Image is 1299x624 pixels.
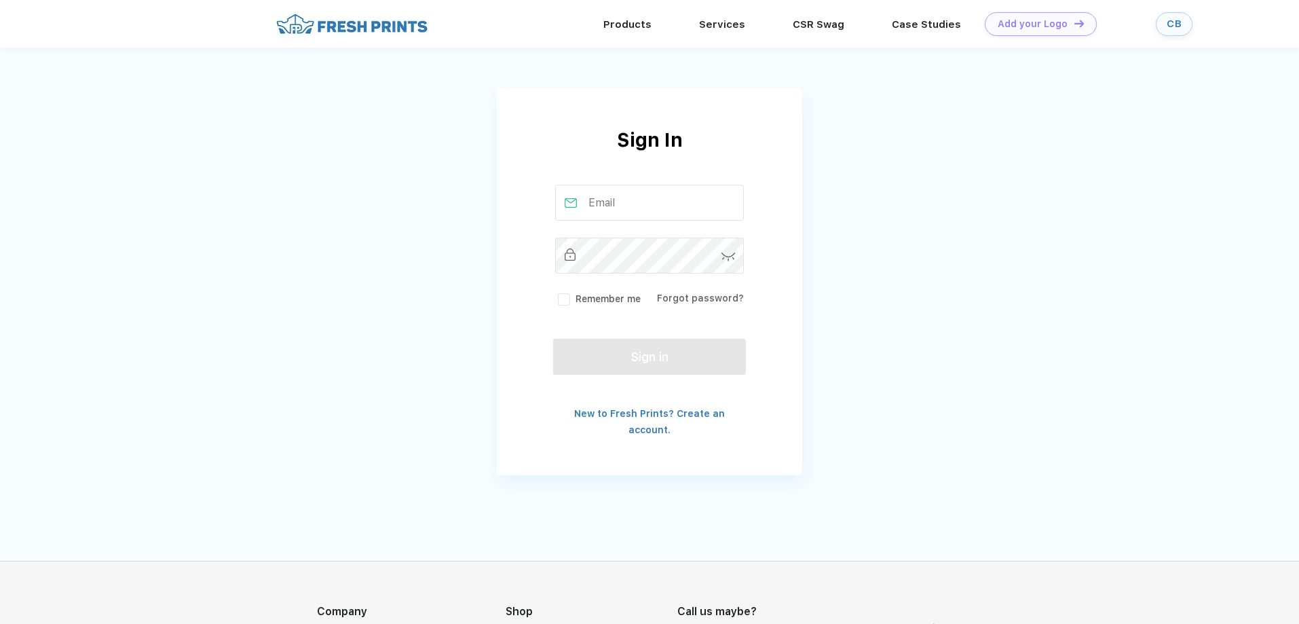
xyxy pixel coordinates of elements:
[553,339,746,375] button: Sign in
[699,18,745,31] a: Services
[272,12,432,36] img: fo%20logo%202.webp
[998,18,1068,30] div: Add your Logo
[574,408,725,435] a: New to Fresh Prints? Create an account.
[793,18,844,31] a: CSR Swag
[555,292,641,306] label: Remember me
[603,18,652,31] a: Products
[506,604,677,620] div: Shop
[555,185,745,221] input: Email
[721,253,736,261] img: password-icon.svg
[657,293,744,304] a: Forgot password?
[565,249,576,261] img: password_inactive.svg
[1167,18,1182,30] div: CB
[677,604,780,620] div: Call us maybe?
[565,198,577,208] img: email_active.svg
[317,604,506,620] div: Company
[1156,12,1192,36] a: CB
[497,126,802,185] div: Sign In
[1074,20,1084,27] img: DT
